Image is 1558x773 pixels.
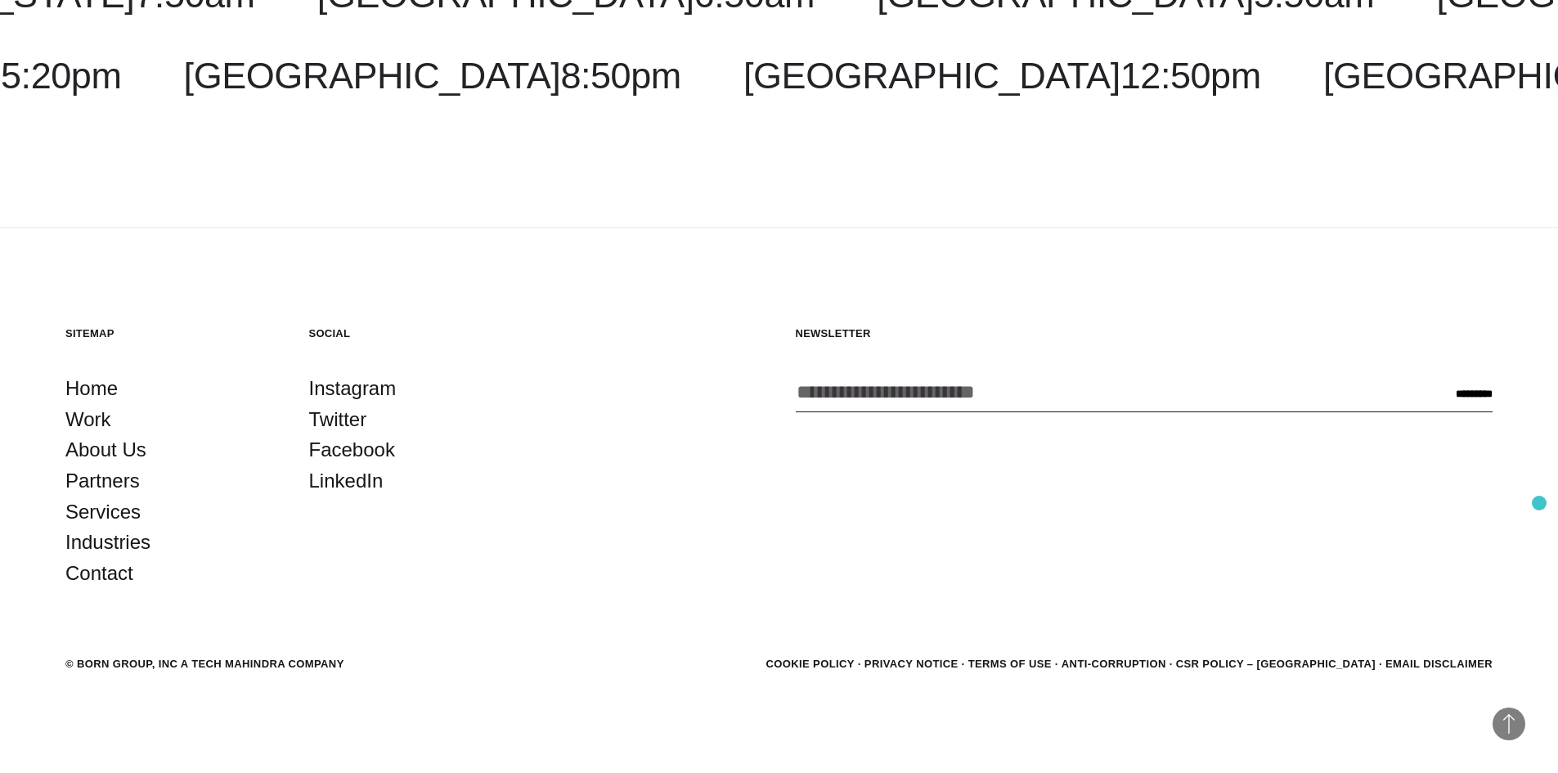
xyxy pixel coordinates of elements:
[65,434,146,465] a: About Us
[560,55,680,97] span: 8:50pm
[1062,658,1166,670] a: Anti-Corruption
[65,373,118,404] a: Home
[65,326,276,340] h5: Sitemap
[309,434,395,465] a: Facebook
[309,326,520,340] h5: Social
[1176,658,1376,670] a: CSR POLICY – [GEOGRAPHIC_DATA]
[864,658,959,670] a: Privacy Notice
[1493,708,1525,740] button: Back to Top
[65,497,141,528] a: Services
[65,558,133,589] a: Contact
[65,656,344,672] div: © BORN GROUP, INC A Tech Mahindra Company
[65,527,150,558] a: Industries
[1120,55,1261,97] span: 12:50pm
[65,404,111,435] a: Work
[184,55,681,97] a: [GEOGRAPHIC_DATA]8:50pm
[309,404,367,435] a: Twitter
[968,658,1052,670] a: Terms of Use
[796,326,1493,340] h5: Newsletter
[309,465,384,497] a: LinkedIn
[1385,658,1493,670] a: Email Disclaimer
[766,658,854,670] a: Cookie Policy
[1,55,121,97] span: 5:20pm
[309,373,397,404] a: Instagram
[65,465,140,497] a: Partners
[743,55,1261,97] a: [GEOGRAPHIC_DATA]12:50pm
